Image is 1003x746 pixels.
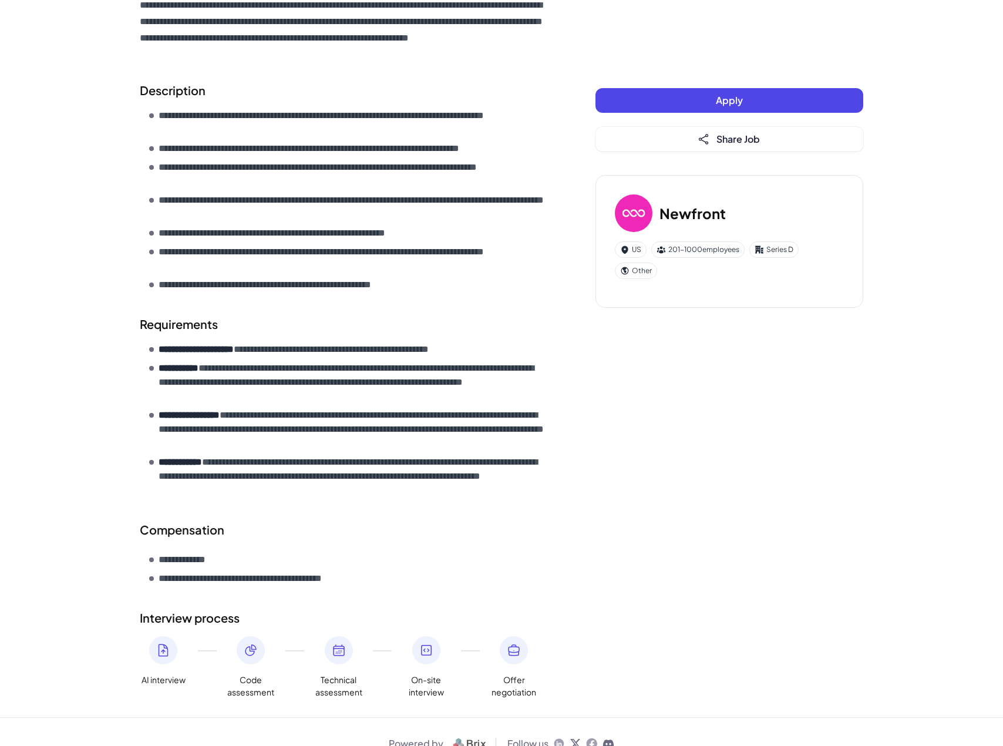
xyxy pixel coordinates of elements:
[716,94,743,106] span: Apply
[140,521,548,539] div: Compensation
[615,263,657,279] div: Other
[749,241,799,258] div: Series D
[716,133,760,145] span: Share Job
[595,127,863,152] button: Share Job
[140,315,548,333] h2: Requirements
[490,674,537,698] span: Offer negotiation
[403,674,450,698] span: On-site interview
[140,609,548,627] h2: Interview process
[315,674,362,698] span: Technical assessment
[659,203,726,224] h3: Newfront
[615,194,652,232] img: Ne
[227,674,274,698] span: Code assessment
[595,88,863,113] button: Apply
[615,241,647,258] div: US
[142,674,186,686] span: AI interview
[651,241,745,258] div: 201-1000 employees
[140,82,548,99] h2: Description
